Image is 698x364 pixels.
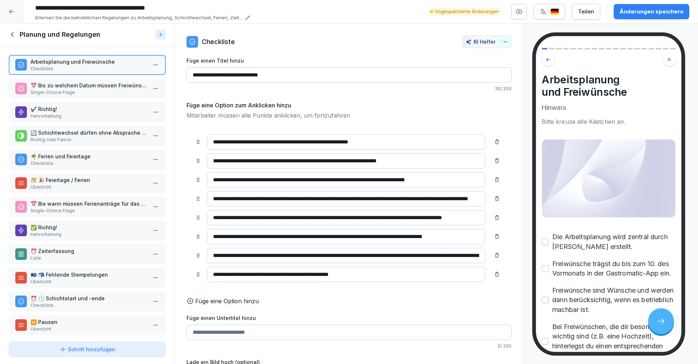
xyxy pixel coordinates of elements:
div: ✅ Richtig!Hervorhebung [9,221,166,241]
h1: Planung und Regelungen [20,30,100,39]
p: Übersicht [31,326,147,332]
p: Bei Freiwünschen, die dir besonders wichtig sind (z.B. eine Hochzeit), hinterlegst du einen entsp... [552,322,675,361]
div: ⏸️ PausenÜbersicht [9,315,166,335]
p: Checkliste [31,302,147,309]
div: 📅 Bis wann müssen Ferienanträge für das Folgejahr eingereicht werden?Single-Choice Frage [9,197,166,217]
label: Füge einen Titel hinzu [186,57,512,64]
p: 0 / 200 [186,343,512,349]
p: Checkliste [202,37,235,47]
div: ✔️ Richtig!Hervorhebung [9,102,166,122]
p: Checkliste [31,160,147,167]
div: Schritt hinzufügen [59,345,115,353]
img: de.svg [550,8,559,15]
label: Füge einen Untertitel hinzu [186,314,512,322]
button: Änderungen speichern [614,4,689,19]
p: Übersicht [31,278,147,285]
p: 📅 Bis wann müssen Ferienanträge für das Folgejahr eingereicht werden? [31,200,147,207]
p: 📭 📬 Fehlende Stempelungen [31,271,147,278]
div: 🔄 Schichtwechsel dürfen ohne Absprache mit dem Local Manager durchgeführt werden.Richtig oder Falsch [9,126,166,146]
p: Single-Choice Frage [31,207,147,214]
div: Teilen [578,8,594,16]
button: KI Helfer [462,35,512,48]
p: 📅 Bis zu welchem Datum müssen Freiwünsche eingereicht werden? [31,82,147,89]
div: KI Helfer [466,39,508,45]
h5: Füge eine Option zum Anklicken hinzu [186,101,291,110]
p: Freiwünsche sind Wünsche und werden dann berücksichtig, wenn es betrieblich machbar ist. [552,286,675,314]
div: 🎊 🎉 Feiertage / FerienÜbersicht [9,173,166,193]
p: Hervorhebung [31,231,147,238]
div: ⏰ 🕒 Schichtstart und -endeCheckliste [9,292,166,312]
img: ImageAndTextPreview.jpg [542,139,675,217]
div: 📅 Bis zu welchem Datum müssen Freiwünsche eingereicht werden?Single-Choice Frage [9,79,166,99]
button: Schritt hinzufügen [9,341,166,357]
p: Hervorhebung [31,113,147,119]
p: Freiwünsche trägst du bis zum 10. des Vormonats in der Gastromatic-App ein. [552,259,675,278]
button: Teilen [572,4,600,20]
p: Übersicht [31,184,147,190]
p: Füge eine Option hinzu [195,297,259,305]
p: Hinweis [542,103,675,112]
div: 📭 📬 Fehlende StempelungenÜbersicht [9,268,166,288]
p: ⏰ 🕒 Schichtstart und -ende [31,294,147,302]
p: Die Arbeitsplanung wird zentral durch [PERSON_NAME] erstellt. [552,232,675,252]
div: 🌴 Ferien und FeiertageCheckliste [9,150,166,170]
p: ⏸️ Pausen [31,318,147,326]
p: ✅ Richtig! [31,223,147,231]
p: Checkliste [31,66,147,72]
div: Bitte kreuze alle Kästchen an. [542,117,675,126]
div: ⏰ ZeiterfassungListe [9,244,166,264]
p: Richtig oder Falsch [31,136,147,143]
p: ⏰ Zeiterfassung [31,247,147,255]
div: Änderungen speichern [619,8,683,16]
div: Arbeitsplanung und FreiwünscheCheckliste [9,55,166,75]
p: Ungespeicherte Änderungen [435,8,498,15]
p: ✔️ Richtig! [31,105,147,113]
p: Arbeitsplanung und Freiwünsche [31,58,147,66]
h4: Arbeitsplanung und Freiwünsche [542,73,675,98]
p: Liste [31,255,147,261]
p: Mitarbeiter müssen alle Punkte anklicken, um fortzufahren [186,111,512,120]
p: 🌴 Ferien und Feiertage [31,153,147,160]
p: 🎊 🎉 Feiertage / Ferien [31,176,147,184]
p: Single-Choice Frage [31,89,147,96]
p: 30 / 200 [186,86,512,92]
p: Erlernen Sie die betrieblichen Regelungen zu Arbeitsplanung, Schichtwechsel, Ferien, Zeiterfassun... [35,14,243,21]
p: 🔄 Schichtwechsel dürfen ohne Absprache mit dem Local Manager durchgeführt werden. [31,129,147,136]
